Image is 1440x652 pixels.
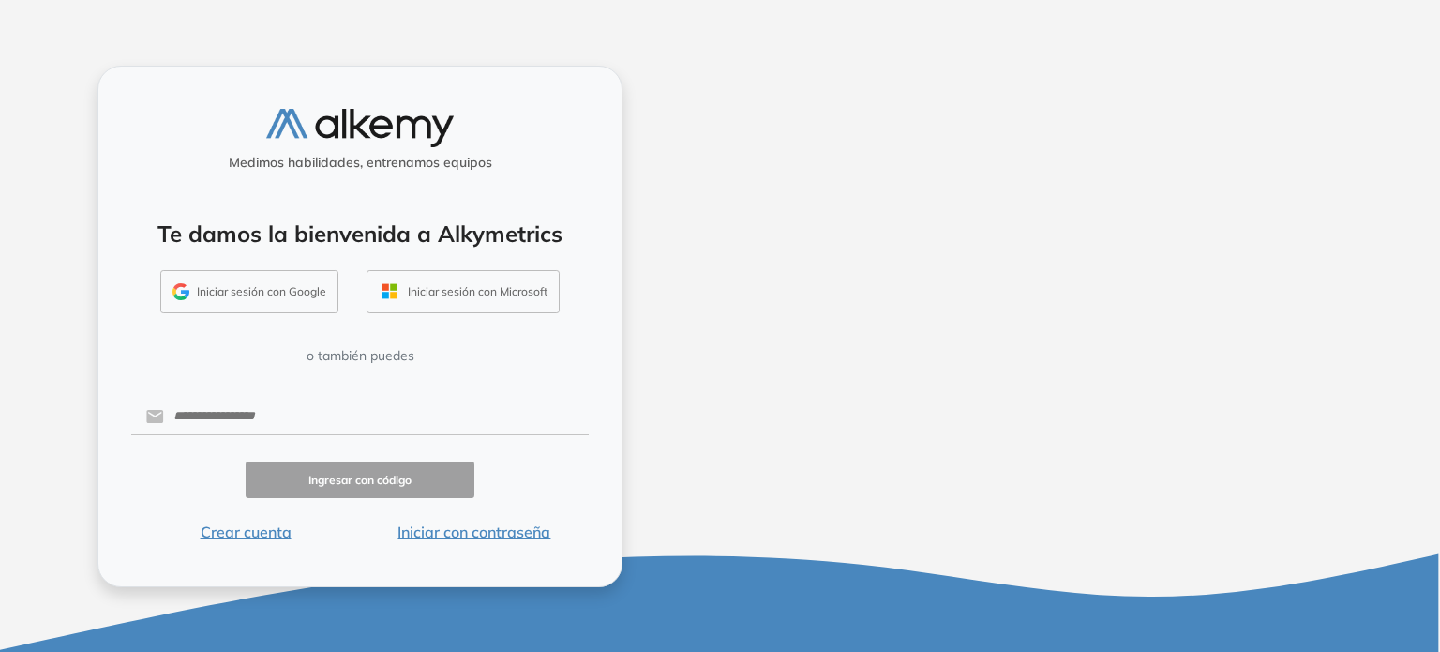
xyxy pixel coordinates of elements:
iframe: Chat Widget [1346,562,1440,652]
h4: Te damos la bienvenida a Alkymetrics [123,220,597,248]
button: Iniciar con contraseña [360,521,589,543]
button: Iniciar sesión con Google [160,270,338,313]
span: o también puedes [307,346,414,366]
button: Crear cuenta [131,521,360,543]
button: Iniciar sesión con Microsoft [367,270,560,313]
img: OUTLOOK_ICON [379,281,400,302]
h5: Medimos habilidades, entrenamos equipos [106,155,614,171]
img: logo-alkemy [266,109,454,147]
img: GMAIL_ICON [172,283,189,300]
button: Ingresar con código [246,462,474,498]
